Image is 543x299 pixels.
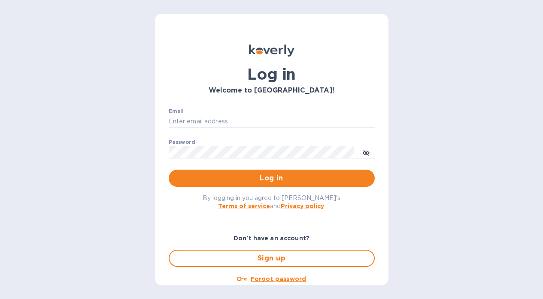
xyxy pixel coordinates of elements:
input: Enter email address [169,115,375,128]
span: Sign up [176,253,367,263]
b: Don't have an account? [234,235,309,242]
img: Koverly [249,45,294,57]
a: Terms of service [218,203,270,209]
h1: Log in [169,65,375,83]
h3: Welcome to [GEOGRAPHIC_DATA]! [169,87,375,95]
span: By logging in you agree to [PERSON_NAME]'s and . [203,194,340,209]
button: Log in [169,170,375,187]
label: Email [169,109,184,114]
span: Log in [176,173,368,183]
u: Forgot password [251,275,306,282]
button: Sign up [169,250,375,267]
label: Password [169,140,195,145]
button: toggle password visibility [358,144,375,161]
a: Privacy policy [281,203,324,209]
